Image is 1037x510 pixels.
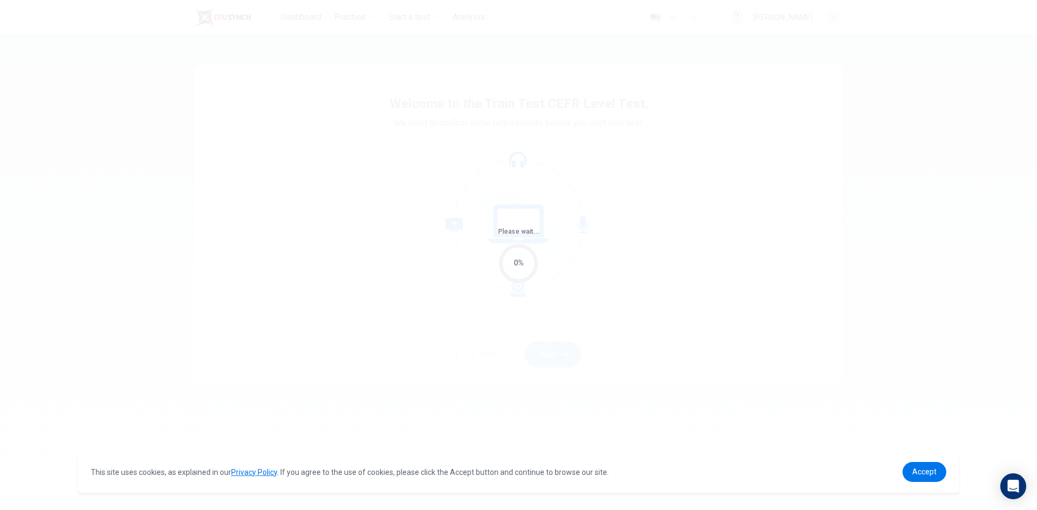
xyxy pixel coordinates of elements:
[231,468,277,477] a: Privacy Policy
[91,468,609,477] span: This site uses cookies, as explained in our . If you agree to the use of cookies, please click th...
[1000,473,1026,499] div: Open Intercom Messenger
[514,257,524,269] div: 0%
[912,467,937,476] span: Accept
[903,462,946,482] a: dismiss cookie message
[78,451,959,493] div: cookieconsent
[498,228,540,235] span: Please wait...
